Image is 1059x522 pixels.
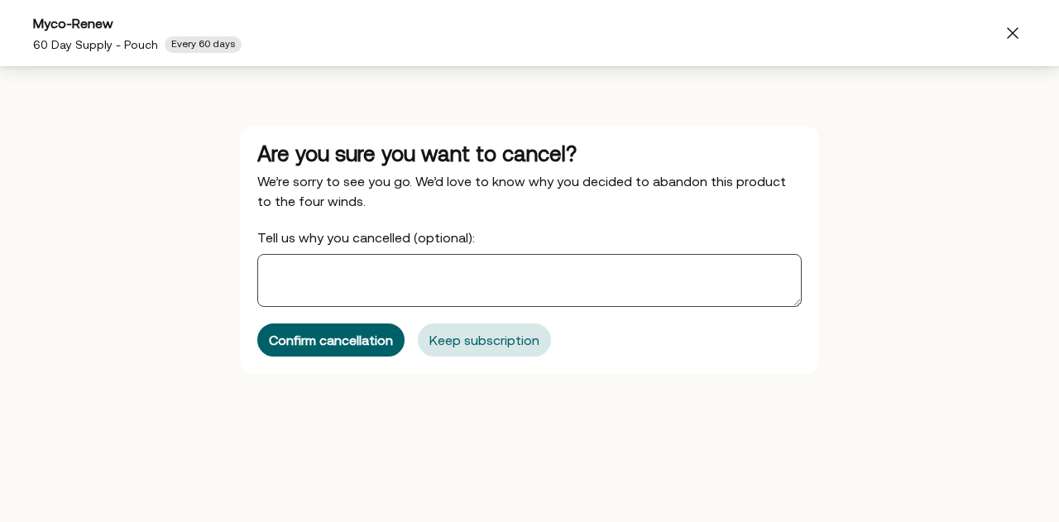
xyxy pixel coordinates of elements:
span: Tell us why you cancelled (optional): [257,230,475,245]
button: Keep subscription [418,323,551,357]
div: Are you sure you want to cancel? [257,143,802,165]
span: 60 Day Supply - Pouch [33,38,158,51]
div: Keep subscription [429,333,539,347]
span: We’re sorry to see you go. We’d love to know why you decided to abandon this product to the four ... [257,174,786,208]
span: Every 60 days [171,38,235,51]
span: Myco-Renew [33,16,113,31]
button: Confirm cancellation [257,323,405,357]
div: Confirm cancellation [269,333,393,347]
